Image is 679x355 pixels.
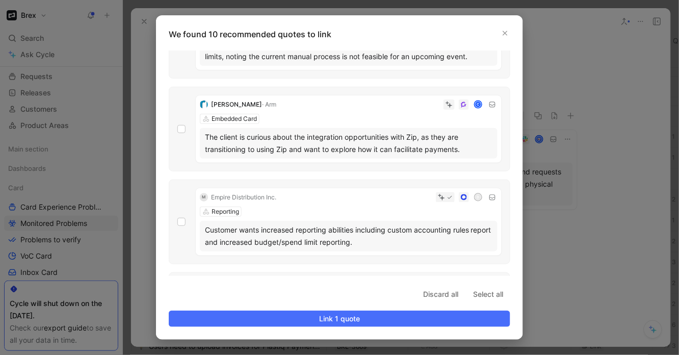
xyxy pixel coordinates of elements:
div: Customer wants increased reporting abilities including custom accounting rules report and increas... [205,224,492,248]
div: [PERSON_NAME] requested a report feature to pull detailed information from spend limits, noting t... [205,38,492,63]
button: Discard all [416,286,465,302]
span: Select all [474,288,504,300]
img: logo [200,100,208,109]
span: · Arm [262,100,276,108]
span: Discard all [423,288,458,300]
span: Link 1 quote [177,313,502,325]
button: Select all [467,286,510,302]
span: [PERSON_NAME] [211,100,262,108]
div: D [475,194,482,201]
div: C [475,102,482,108]
div: Empire Distribution Inc. [211,192,276,202]
div: The client is curious about the integration opportunities with Zip, as they are transitioning to ... [205,131,492,156]
button: Link 1 quote [169,311,510,327]
div: M [200,193,208,201]
p: We found 10 recommended quotes to link [169,28,516,40]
